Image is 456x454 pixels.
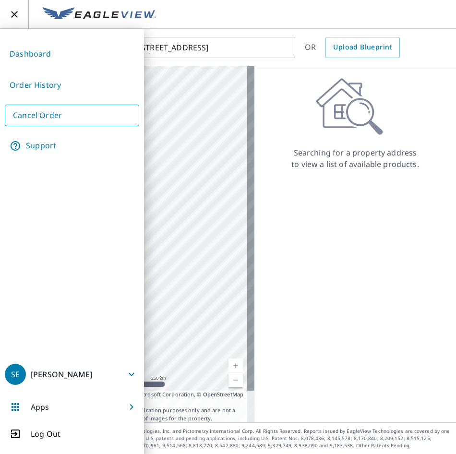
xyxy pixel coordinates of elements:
[139,34,276,61] input: Search by address or latitude-longitude
[5,363,139,386] button: SE[PERSON_NAME]
[5,134,139,158] a: Support
[83,428,451,449] p: © 2025 Eagle View Technologies, Inc. and Pictometry International Corp. All Rights Reserved. Repo...
[228,373,243,387] a: Current Level 5, Zoom Out
[203,391,243,398] a: OpenStreetMap
[228,358,243,373] a: Current Level 5, Zoom In
[31,369,92,380] p: [PERSON_NAME]
[5,105,139,126] a: Cancel Order
[5,428,139,440] button: Log Out
[333,41,392,53] span: Upload Blueprint
[5,364,26,385] div: SE
[5,73,139,97] a: Order History
[43,7,156,22] img: EV Logo
[291,147,420,170] p: Searching for a property address to view a list of available products.
[305,37,400,58] div: OR
[31,428,60,440] p: Log Out
[5,42,139,66] a: Dashboard
[31,401,49,413] p: Apps
[5,395,139,418] button: Apps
